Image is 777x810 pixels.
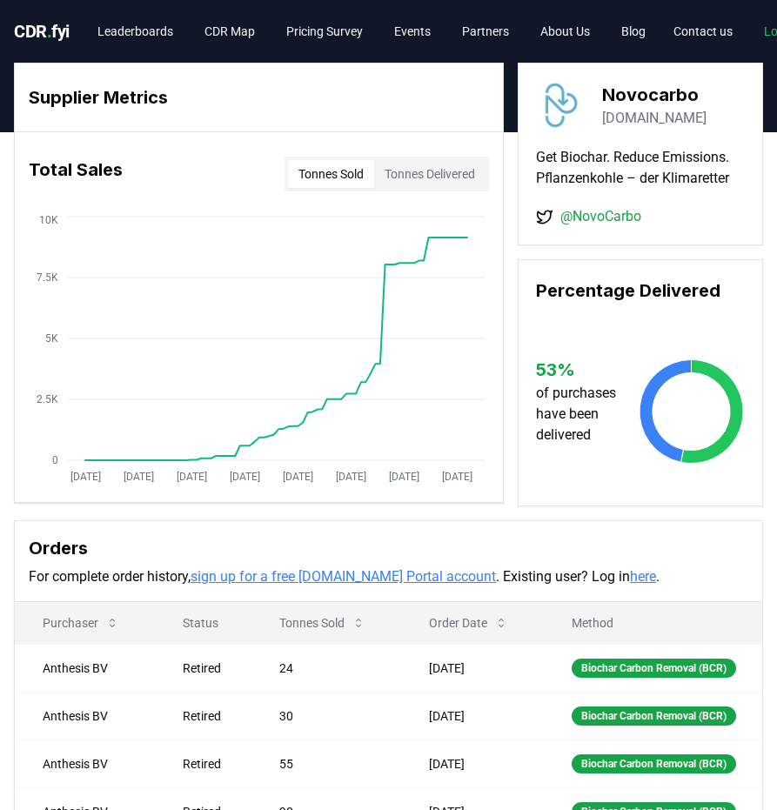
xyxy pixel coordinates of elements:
[15,692,155,740] td: Anthesis BV
[183,707,238,725] div: Retired
[536,147,745,189] p: Get Biochar. Reduce Emissions. Pflanzenkohle – der Klimaretter
[560,206,641,227] a: @NovoCarbo
[14,21,70,42] span: CDR fyi
[448,16,523,47] a: Partners
[251,740,401,787] td: 55
[177,471,207,483] tspan: [DATE]
[29,157,123,191] h3: Total Sales
[251,644,401,692] td: 24
[15,740,155,787] td: Anthesis BV
[536,357,640,383] h3: 53 %
[29,535,748,561] h3: Orders
[191,568,496,585] a: sign up for a free [DOMAIN_NAME] Portal account
[272,16,377,47] a: Pricing Survey
[183,755,238,773] div: Retired
[251,692,401,740] td: 30
[415,606,522,640] button: Order Date
[37,271,58,284] tspan: 7.5K
[29,606,133,640] button: Purchaser
[572,659,736,678] div: Biochar Carbon Removal (BCR)
[572,706,736,726] div: Biochar Carbon Removal (BCR)
[607,16,660,47] a: Blog
[401,740,544,787] td: [DATE]
[401,644,544,692] td: [DATE]
[29,566,748,587] p: For complete order history, . Existing user? Log in .
[169,614,238,632] p: Status
[191,16,269,47] a: CDR Map
[288,160,374,188] button: Tonnes Sold
[84,16,187,47] a: Leaderboards
[660,16,747,47] a: Contact us
[14,19,70,44] a: CDR.fyi
[630,568,656,585] a: here
[401,692,544,740] td: [DATE]
[265,606,379,640] button: Tonnes Sold
[572,754,736,773] div: Biochar Carbon Removal (BCR)
[47,21,52,42] span: .
[602,82,707,108] h3: Novocarbo
[183,659,238,677] div: Retired
[380,16,445,47] a: Events
[536,81,585,130] img: Novocarbo-logo
[336,471,366,483] tspan: [DATE]
[536,278,745,304] h3: Percentage Delivered
[230,471,260,483] tspan: [DATE]
[558,614,748,632] p: Method
[526,16,604,47] a: About Us
[536,383,640,445] p: of purchases have been delivered
[39,214,58,226] tspan: 10K
[283,471,313,483] tspan: [DATE]
[84,16,660,47] nav: Main
[70,471,101,483] tspan: [DATE]
[15,644,155,692] td: Anthesis BV
[389,471,419,483] tspan: [DATE]
[124,471,154,483] tspan: [DATE]
[52,454,58,466] tspan: 0
[45,332,58,345] tspan: 5K
[374,160,486,188] button: Tonnes Delivered
[602,108,707,129] a: [DOMAIN_NAME]
[442,471,472,483] tspan: [DATE]
[29,84,489,110] h3: Supplier Metrics
[37,393,58,405] tspan: 2.5K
